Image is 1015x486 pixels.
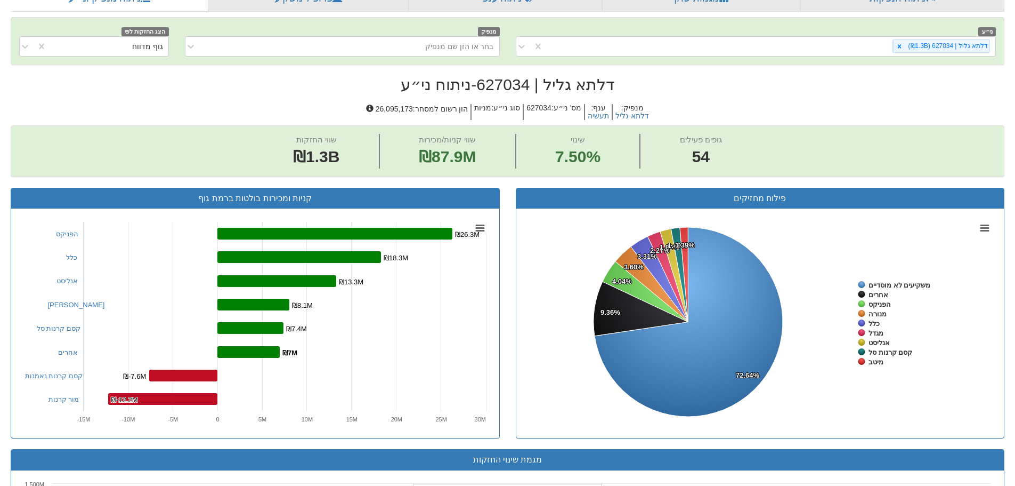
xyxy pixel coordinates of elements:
[56,230,78,238] a: הפניקס
[868,300,891,308] tspan: הפניקס
[168,416,178,423] text: -5M
[523,104,584,121] h5: מס' ני״ע : 627034
[48,395,79,403] a: מור קרנות
[121,27,168,36] span: הצג החזקות לפי
[675,241,695,249] tspan: 1.39%
[600,308,620,316] tspan: 9.36%
[478,27,500,36] span: מנפיק
[868,310,887,318] tspan: מנורה
[296,135,337,144] span: שווי החזקות
[48,301,105,309] a: [PERSON_NAME]
[524,194,996,203] h3: פילוח מחזיקים
[868,348,912,356] tspan: קסם קרנות סל
[282,349,297,357] tspan: ₪7M
[419,135,476,144] span: שווי קניות/מכירות
[868,329,883,337] tspan: מגדל
[123,372,146,380] tspan: ₪-7.6M
[660,243,679,251] tspan: 1.89%
[905,40,989,52] div: דלתא גליל | 627034 (₪1.3B)
[301,416,312,423] text: 10M
[637,252,657,260] tspan: 3.31%
[111,396,137,404] tspan: ₪-12.2M
[624,263,644,271] tspan: 3.60%
[292,301,313,309] tspan: ₪8.1M
[868,291,888,299] tspan: אחרים
[736,371,760,379] tspan: 72.64%
[680,135,722,144] span: גופים פעילים
[216,416,219,423] text: 0
[425,41,494,52] div: בחר או הזן שם מנפיק
[612,104,652,121] h5: מנפיק :
[680,146,722,169] span: 54
[19,455,996,465] h3: מגמת שינוי החזקות
[615,112,649,120] button: דלתא גליל
[363,104,471,121] h5: הון רשום למסחר : 26,095,173
[470,104,523,121] h5: סוג ני״ע : מניות
[121,416,135,423] text: -10M
[286,325,307,333] tspan: ₪7.4M
[435,416,446,423] text: 25M
[132,41,163,52] div: גוף מדווח
[258,416,266,423] text: 5M
[346,416,357,423] text: 15M
[650,246,670,254] tspan: 2.27%
[19,194,491,203] h3: קניות ומכירות בולטות ברמת גוף
[555,146,600,169] span: 7.50%
[293,148,339,165] span: ₪1.3B
[455,230,480,238] tspan: ₪26.3M
[588,112,609,120] button: תעשיה
[584,104,612,121] h5: ענף :
[868,281,930,289] tspan: משקיעים לא מוסדיים
[978,27,996,36] span: ני״ע
[58,348,78,356] a: אחרים
[868,358,883,366] tspan: מיטב
[571,135,585,144] span: שינוי
[77,416,90,423] text: -15M
[384,254,408,262] tspan: ₪18.3M
[56,277,78,285] a: אנליסט
[339,278,363,286] tspan: ₪13.3M
[474,416,485,423] text: 30M
[419,148,476,165] span: ₪87.9M
[11,76,1004,93] h2: דלתא גליל | 627034 - ניתוח ני״ע
[612,277,632,285] tspan: 4.04%
[668,242,687,250] tspan: 1.49%
[868,339,890,347] tspan: אנליסט
[391,416,402,423] text: 20M
[37,324,80,332] a: קסם קרנות סל
[25,372,83,380] a: קסם קרנות נאמנות
[66,253,77,261] a: כלל
[868,320,880,328] tspan: כלל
